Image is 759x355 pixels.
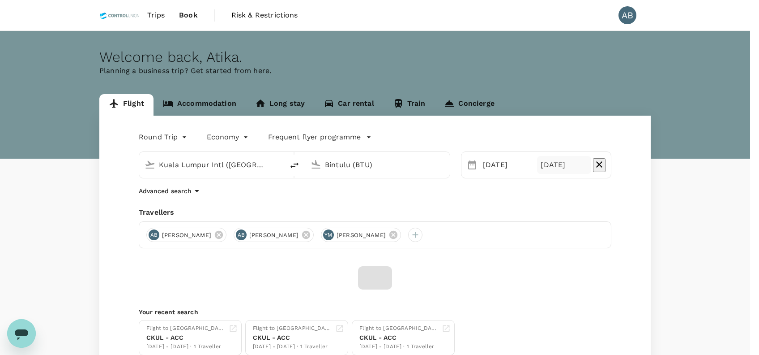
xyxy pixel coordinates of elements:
[154,94,246,116] a: Accommodation
[157,231,217,240] span: [PERSON_NAME]
[146,342,225,351] div: [DATE] - [DATE] · 1 Traveller
[99,5,140,25] img: Control Union Malaysia Sdn. Bhd.
[277,164,279,165] button: Open
[236,229,247,240] div: AB
[537,156,591,174] div: [DATE]
[618,6,636,24] div: AB
[139,130,189,144] div: Round Trip
[253,324,332,333] div: Flight to [GEOGRAPHIC_DATA]
[99,94,154,116] a: Flight
[331,231,391,240] span: [PERSON_NAME]
[384,94,435,116] a: Train
[359,324,438,333] div: Flight to [GEOGRAPHIC_DATA]
[323,229,334,240] div: YM
[149,229,159,240] div: AB
[359,342,438,351] div: [DATE] - [DATE] · 1 Traveller
[244,231,304,240] span: [PERSON_NAME]
[7,319,36,348] iframe: Button to launch messaging window
[146,324,225,333] div: Flight to [GEOGRAPHIC_DATA]
[253,342,332,351] div: [DATE] - [DATE] · 1 Traveller
[99,65,651,76] p: Planning a business trip? Get started from here.
[139,186,192,195] p: Advanced search
[147,10,165,21] span: Trips
[435,94,503,116] a: Concierge
[231,10,298,21] span: Risk & Restrictions
[179,10,198,21] span: Book
[146,333,225,342] div: CKUL - ACC
[479,156,533,174] div: [DATE]
[253,333,332,342] div: CKUL - ACC
[359,333,438,342] div: CKUL - ACC
[139,207,611,218] div: Travellers
[207,130,250,144] div: Economy
[268,132,361,143] p: Frequent flyer programme
[99,49,651,65] div: Welcome back , Atika .
[139,307,611,316] p: Your recent search
[325,158,431,172] input: Going to
[284,155,305,176] button: delete
[159,158,265,172] input: Depart from
[314,94,384,116] a: Car rental
[443,164,445,165] button: Open
[246,94,314,116] a: Long stay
